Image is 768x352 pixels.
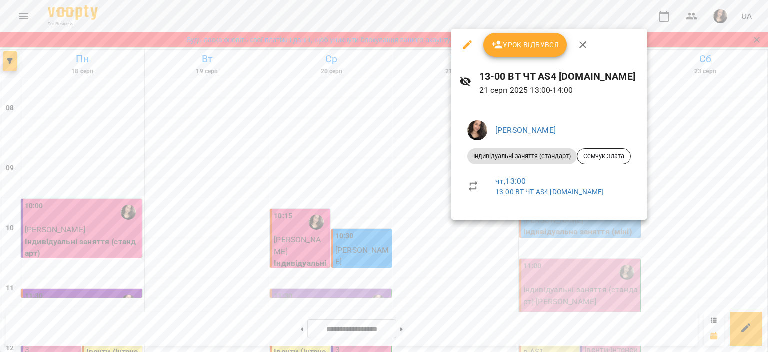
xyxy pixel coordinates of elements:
img: af1f68b2e62f557a8ede8df23d2b6d50.jpg [467,120,487,140]
a: чт , 13:00 [495,176,526,186]
span: Урок відбувся [491,39,559,51]
div: Семчук Злата [577,148,631,164]
span: Семчук Злата [577,152,630,161]
h6: 13-00 ВТ ЧТ AS4 [DOMAIN_NAME] [479,69,639,84]
p: 21 серп 2025 13:00 - 14:00 [479,84,639,96]
a: 13-00 ВТ ЧТ AS4 [DOMAIN_NAME] [495,188,604,196]
span: Індивідуальні заняття (стандарт) [467,152,577,161]
button: Урок відбувся [483,33,567,57]
a: [PERSON_NAME] [495,125,556,135]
